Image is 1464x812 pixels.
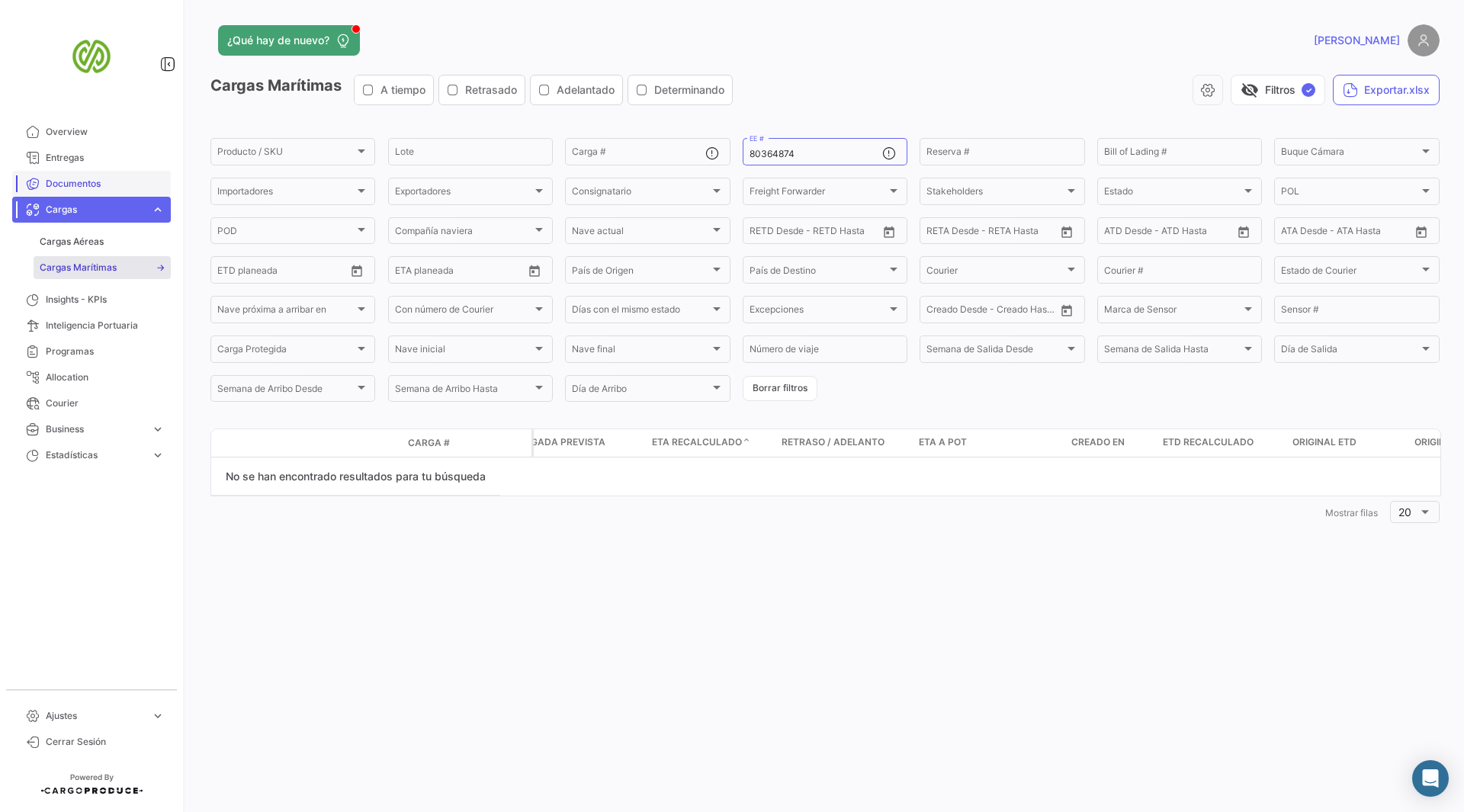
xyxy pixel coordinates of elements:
[34,230,171,253] a: Cargas Aéreas
[1104,346,1241,357] span: Semana de Salida Hasta
[151,709,165,723] span: expand_more
[1325,507,1378,518] span: Mostrar filas
[919,435,967,449] span: ETA a POT
[1281,149,1418,159] span: Buque Cámara
[1302,83,1315,97] span: ✓
[280,437,402,449] datatable-header-cell: Estado de Envio
[515,435,605,449] span: Llegada prevista
[572,188,709,199] span: Consignatario
[46,177,165,191] span: Documentos
[1104,228,1152,239] input: ATD Desde
[654,82,724,98] span: Determinando
[750,228,777,239] input: Desde
[465,82,517,98] span: Retrasado
[395,267,422,278] input: Desde
[242,437,280,449] datatable-header-cell: Modo de Transporte
[1281,228,1328,239] input: ATA Desde
[965,228,1026,239] input: Hasta
[46,396,165,410] span: Courier
[12,119,171,145] a: Overview
[1410,220,1433,243] button: Open calendar
[926,228,954,239] input: Desde
[217,386,355,396] span: Semana de Arribo Desde
[1157,429,1286,457] datatable-header-cell: ETD Recalculado
[12,339,171,364] a: Programas
[217,149,355,159] span: Producto / SKU
[557,82,615,98] span: Adelantado
[40,235,104,249] span: Cargas Aéreas
[572,228,709,239] span: Nave actual
[46,709,145,723] span: Ajustes
[151,448,165,462] span: expand_more
[218,25,360,56] button: ¿Qué hay de nuevo?
[151,203,165,217] span: expand_more
[46,345,165,358] span: Programas
[210,75,737,105] h3: Cargas Marítimas
[572,386,709,396] span: Día de Arribo
[46,125,165,139] span: Overview
[395,228,532,239] span: Compañía naviera
[994,307,1055,317] input: Creado Hasta
[408,436,450,450] span: Carga #
[750,267,887,278] span: País de Destino
[217,307,355,317] span: Nave próxima a arribar en
[1314,33,1400,48] span: [PERSON_NAME]
[12,390,171,416] a: Courier
[926,307,983,317] input: Creado Desde
[1071,435,1125,449] span: Creado en
[1241,81,1259,99] span: visibility_off
[151,422,165,436] span: expand_more
[345,259,368,282] button: Open calendar
[46,293,165,307] span: Insights - KPIs
[1333,75,1440,105] button: Exportar.xlsx
[1232,220,1255,243] button: Open calendar
[652,435,742,449] span: ETA Recalculado
[1281,188,1418,199] span: POL
[217,346,355,357] span: Carga Protegida
[255,267,316,278] input: Hasta
[782,435,884,449] span: Retraso / Adelanto
[743,376,817,401] button: Borrar filtros
[355,75,433,104] button: A tiempo
[913,429,1065,457] datatable-header-cell: ETA a POT
[12,145,171,171] a: Entregas
[1281,267,1418,278] span: Estado de Courier
[53,18,130,95] img: san-miguel-logo.png
[433,267,494,278] input: Hasta
[395,307,532,317] span: Con número de Courier
[1338,228,1399,239] input: ATA Hasta
[926,267,1064,278] span: Courier
[1163,435,1254,449] span: ETD Recalculado
[531,75,622,104] button: Adelantado
[1398,505,1411,518] span: 20
[12,287,171,313] a: Insights - KPIs
[1055,220,1078,243] button: Open calendar
[572,346,709,357] span: Nave final
[523,259,546,282] button: Open calendar
[926,188,1064,199] span: Stakeholders
[12,364,171,390] a: Allocation
[1104,307,1241,317] span: Marca de Sensor
[1281,346,1418,357] span: Día de Salida
[439,75,525,104] button: Retrasado
[1163,228,1224,239] input: ATD Hasta
[217,188,355,199] span: Importadores
[46,203,145,217] span: Cargas
[646,429,775,457] datatable-header-cell: ETA Recalculado
[211,457,500,496] div: No se han encontrado resultados para tu búsqueda
[395,386,532,396] span: Semana de Arribo Hasta
[572,267,709,278] span: País de Origen
[1412,760,1449,797] div: Abrir Intercom Messenger
[12,313,171,339] a: Inteligencia Portuaria
[1065,429,1157,457] datatable-header-cell: Creado en
[40,261,117,274] span: Cargas Marítimas
[46,151,165,165] span: Entregas
[628,75,732,104] button: Determinando
[46,448,145,462] span: Estadísticas
[46,319,165,332] span: Inteligencia Portuaria
[380,82,425,98] span: A tiempo
[34,256,171,279] a: Cargas Marítimas
[878,220,901,243] button: Open calendar
[509,429,646,457] datatable-header-cell: Llegada prevista
[1055,299,1078,322] button: Open calendar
